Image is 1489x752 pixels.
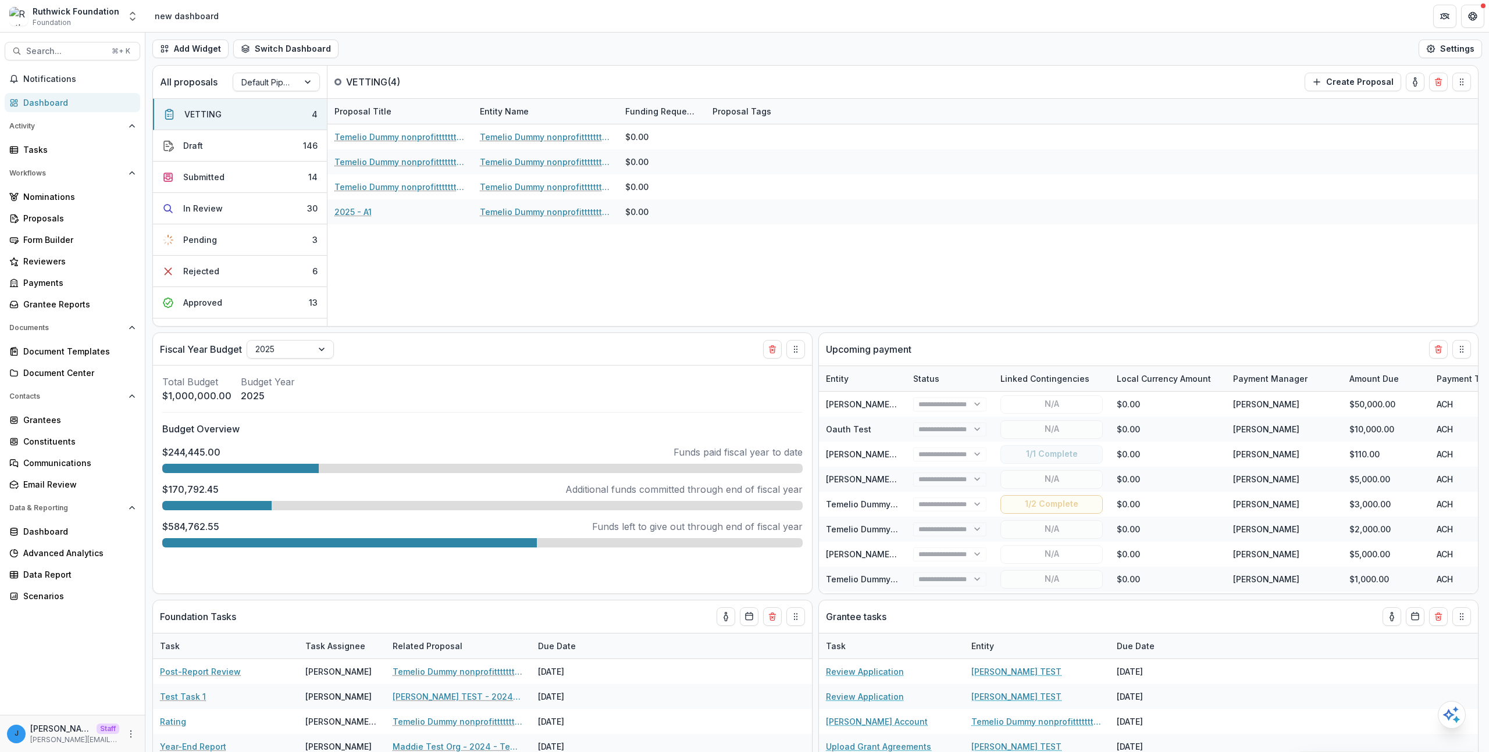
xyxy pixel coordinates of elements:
a: Temelio Dummy nonprofittttttttt a4 sda16s5d [480,181,611,193]
div: Funding Requested [618,99,706,124]
div: [DATE] [1110,709,1197,734]
button: Drag [1452,73,1471,91]
div: Due Date [1110,633,1197,658]
div: [PERSON_NAME] [1233,473,1299,485]
div: Task Assignee [298,640,372,652]
div: $0.00 [1110,492,1226,517]
div: Linked Contingencies [993,366,1110,391]
button: N/A [1000,470,1103,489]
div: $0.00 [625,131,649,143]
div: Data Report [23,568,131,581]
div: Communications [23,457,131,469]
div: In Review [183,202,223,214]
button: Delete card [763,607,782,626]
div: Entity [964,633,1110,658]
p: [PERSON_NAME][EMAIL_ADDRESS][DOMAIN_NAME] [30,722,92,735]
div: 146 [303,139,318,152]
a: Email Review [5,475,140,494]
a: Temelio Dummy nonprofittttttttt a4 sda16s5d [826,574,1007,584]
button: N/A [1000,545,1103,564]
p: Upcoming payment [826,342,911,356]
div: Local Currency Amount [1110,366,1226,391]
button: Open entity switcher [124,5,141,28]
div: $0.00 [1110,392,1226,417]
button: Partners [1433,5,1456,28]
div: Related Proposal [386,633,531,658]
a: Nominations [5,187,140,206]
div: Reviewers [23,255,131,267]
p: Funds left to give out through end of fiscal year [592,520,803,533]
div: Grantee Reports [23,298,131,310]
a: Document Center [5,363,140,382]
div: Draft [183,139,203,152]
a: Temelio Dummy nonprofittttttttt a4 sda16s5d [393,665,524,678]
button: Notifications [5,70,140,88]
div: Approved [183,296,222,309]
div: Amount Due [1342,366,1430,391]
button: Calendar [740,607,758,626]
p: $170,792.45 [162,482,219,496]
div: $0.00 [625,156,649,168]
button: N/A [1000,570,1103,589]
div: Due Date [531,633,618,658]
img: Ruthwick Foundation [9,7,28,26]
div: Due Date [1110,640,1162,652]
button: Draft146 [153,130,327,162]
a: [PERSON_NAME] Draft Test [826,399,935,409]
p: 2025 [241,389,295,403]
span: Foundation [33,17,71,28]
div: Entity Name [473,99,618,124]
div: $50,000.00 [1342,392,1430,417]
p: Grantee tasks [826,610,886,624]
div: $123.00 [1342,592,1430,617]
span: Workflows [9,169,124,177]
a: [PERSON_NAME] TEST [826,549,916,559]
a: Scenarios [5,586,140,606]
a: Grantees [5,410,140,429]
div: Proposal Title [327,99,473,124]
a: Temelio Dummy nonprofittttttttt a4 sda16s5d [480,131,611,143]
button: Open Workflows [5,164,140,182]
button: 1/2 Complete [1000,495,1103,514]
a: Dashboard [5,522,140,541]
div: $2,000.00 [1342,517,1430,542]
a: Reviewers [5,252,140,271]
div: Form Builder [23,234,131,246]
div: VETTING [184,108,222,120]
span: Documents [9,324,124,332]
div: Entity [819,366,906,391]
a: Temelio Dummy nonprofittttttttt a4 sda16s5d [826,524,1007,534]
div: Document Templates [23,345,131,357]
p: Budget Overview [162,422,803,436]
div: Task Assignee [298,633,386,658]
div: Document Center [23,367,131,379]
div: Submitted [183,171,225,183]
div: [PERSON_NAME] [1233,523,1299,535]
div: Status [906,373,946,385]
div: Task [153,640,187,652]
a: Temelio Dummy nonprofittttttttt a4 sda16s5d [480,206,611,218]
div: 14 [308,171,318,183]
a: Temelio Dummy nonprofittttttttt a4 sda16s5d [480,156,611,168]
a: Test Task 1 [160,690,206,703]
div: Advanced Analytics [23,547,131,559]
div: Funding Requested [618,105,706,117]
div: Entity [964,640,1001,652]
div: $1,000.00 [1342,567,1430,592]
div: [PERSON_NAME] [1233,498,1299,510]
button: 1/1 Complete [1000,445,1103,464]
div: Task [819,640,853,652]
div: [PERSON_NAME] [1233,573,1299,585]
div: [DATE] [531,659,618,684]
div: $10,000.00 [1342,417,1430,442]
a: Post-Report Review [160,665,241,678]
div: Grantees [23,414,131,426]
div: 6 [312,265,318,277]
div: Linked Contingencies [993,373,1096,385]
div: 4 [312,108,318,120]
p: Fiscal Year Budget [160,342,242,356]
a: Temelio Dummy nonprofittttttttt a4 sda16s5d [971,715,1103,728]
